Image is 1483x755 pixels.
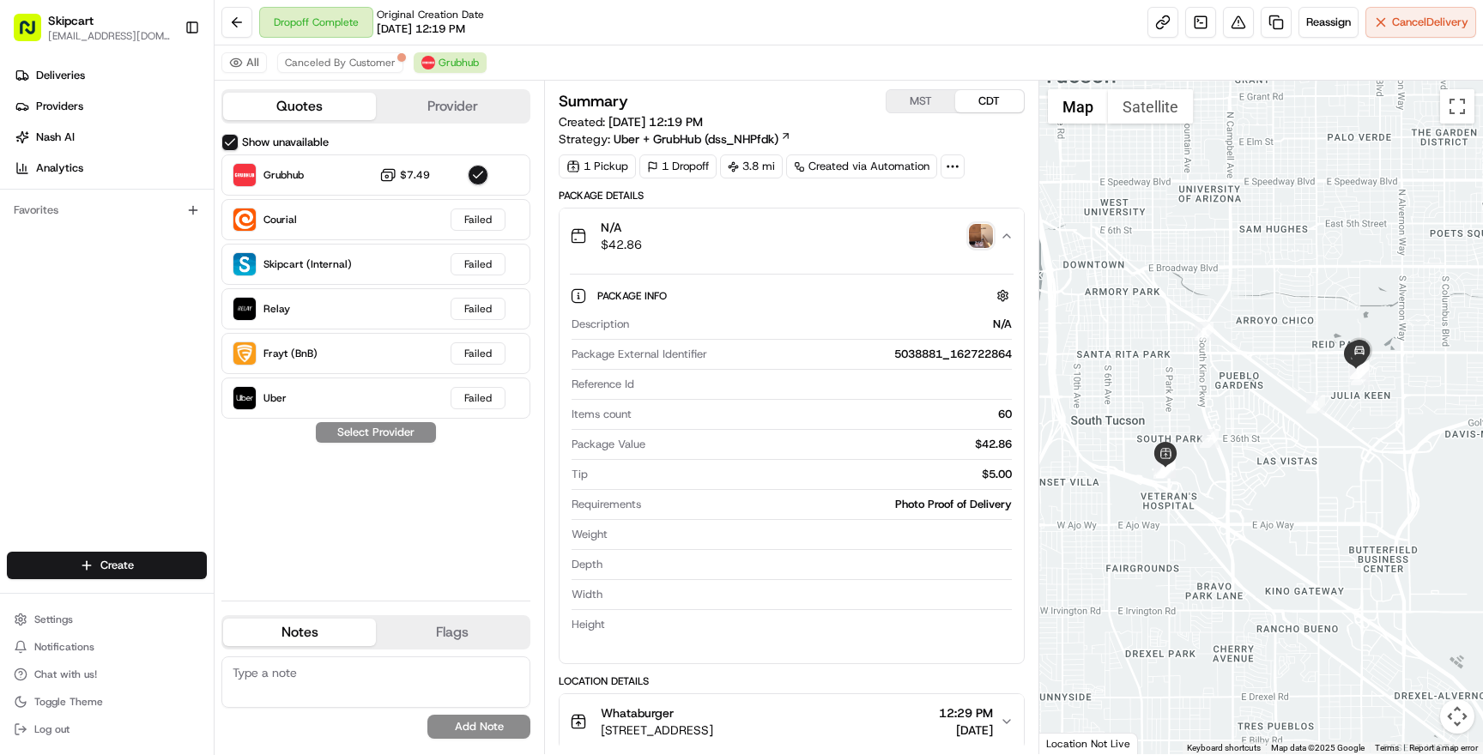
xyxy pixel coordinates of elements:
[1044,732,1100,754] a: Open this area in Google Maps (opens a new window)
[1108,89,1193,124] button: Show satellite imagery
[233,387,256,409] img: Uber
[601,219,642,236] span: N/A
[233,208,256,231] img: Courial
[7,62,214,89] a: Deliveries
[559,674,1024,688] div: Location Details
[376,619,529,646] button: Flags
[34,695,103,709] span: Toggle Theme
[451,208,505,231] div: Failed
[223,93,376,120] button: Quotes
[376,93,529,120] button: Provider
[263,168,304,182] span: Grubhub
[601,236,642,253] span: $42.86
[451,342,505,365] div: Failed
[1306,15,1351,30] span: Reassign
[7,635,207,659] button: Notifications
[451,253,505,275] div: Failed
[1298,7,1359,38] button: Reassign
[572,317,629,332] span: Description
[601,704,674,722] span: Whataburger
[7,662,207,686] button: Chat with us!
[263,391,287,405] span: Uber
[1044,732,1100,754] img: Google
[939,722,993,739] span: [DATE]
[34,667,97,681] span: Chat with us!
[7,607,207,631] button: Settings
[572,557,602,572] span: Depth
[7,124,214,151] a: Nash AI
[1365,7,1476,38] button: CancelDelivery
[439,56,479,69] span: Grubhub
[277,52,403,73] button: Canceled By Customer
[233,164,256,186] img: Grubhub
[560,263,1023,663] div: N/A$42.86photo_proof_of_delivery image
[233,298,256,320] img: Relay
[1039,733,1138,754] div: Location Not Live
[639,154,717,178] div: 1 Dropoff
[601,722,713,739] span: [STREET_ADDRESS]
[572,587,602,602] span: Width
[714,347,1011,362] div: 5038881_162722864
[614,130,791,148] a: Uber + GrubHub (dss_NHPfdk)
[969,224,993,248] button: photo_proof_of_delivery image
[559,154,636,178] div: 1 Pickup
[7,93,214,120] a: Providers
[1187,742,1261,754] button: Keyboard shortcuts
[559,130,791,148] div: Strategy:
[1350,360,1369,379] div: 12
[572,377,634,392] span: Reference Id
[636,317,1011,332] div: N/A
[400,168,430,182] span: $7.49
[242,135,329,150] label: Show unavailable
[572,437,645,452] span: Package Value
[597,289,670,303] span: Package Info
[7,154,214,182] a: Analytics
[451,298,505,320] div: Failed
[1440,89,1474,124] button: Toggle fullscreen view
[560,208,1023,263] button: N/A$42.86photo_proof_of_delivery image
[608,114,703,130] span: [DATE] 12:19 PM
[414,52,487,73] button: Grubhub
[377,8,484,21] span: Original Creation Date
[36,160,83,176] span: Analytics
[572,527,608,542] span: Weight
[1306,395,1325,414] div: 9
[7,690,207,714] button: Toggle Theme
[572,347,707,362] span: Package External Identifier
[648,497,1011,512] div: Photo Proof of Delivery
[263,213,297,226] span: Courial
[377,21,465,37] span: [DATE] 12:19 PM
[379,166,430,184] button: $7.49
[34,722,70,736] span: Log out
[48,29,171,43] button: [EMAIL_ADDRESS][DOMAIN_NAME]
[36,99,83,114] span: Providers
[955,90,1024,112] button: CDT
[7,196,207,224] div: Favorites
[233,253,256,275] img: Skipcart (Internal)
[34,613,73,626] span: Settings
[263,302,290,316] span: Relay
[939,704,993,722] span: 12:29 PM
[1048,89,1108,124] button: Show street map
[595,467,1011,482] div: $5.00
[786,154,937,178] a: Created via Automation
[639,407,1011,422] div: 60
[34,640,94,654] span: Notifications
[7,552,207,579] button: Create
[559,113,703,130] span: Created:
[451,387,505,409] div: Failed
[36,68,85,83] span: Deliveries
[7,7,178,48] button: Skipcart[EMAIL_ADDRESS][DOMAIN_NAME]
[720,154,783,178] div: 3.8 mi
[1351,366,1370,385] div: 10
[1375,743,1399,752] a: Terms (opens in new tab)
[1195,322,1214,341] div: 8
[7,717,207,741] button: Log out
[1440,699,1474,734] button: Map camera controls
[233,342,256,365] img: Frayt (BnB)
[221,52,267,73] button: All
[48,12,94,29] button: Skipcart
